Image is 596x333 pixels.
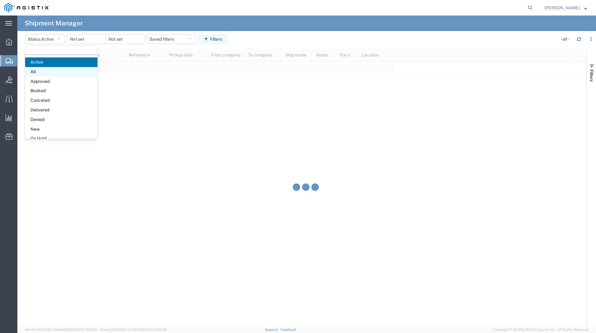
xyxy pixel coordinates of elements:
[25,124,97,134] span: New
[265,328,281,331] a: Support
[4,3,48,12] img: logo
[74,328,97,331] span: [DATE] 11:12:30
[67,34,106,44] input: Not set
[25,134,97,143] span: On Hold
[198,34,228,44] button: Filters
[544,4,587,11] button: [PERSON_NAME]
[25,86,97,96] span: Booked
[25,67,97,77] span: All
[142,328,167,331] span: [DATE] 10:20:09
[281,328,296,331] a: Feedback
[561,36,572,43] div: - of -
[100,328,167,331] span: Client: 2025.18.0-27d3021
[25,16,83,31] h4: Shipment Manager
[25,328,97,331] span: Server: 2025.18.0-d1e9a510831
[25,96,97,105] span: Canceled
[25,77,97,86] span: Approved
[106,34,144,44] input: Not set
[147,34,196,44] button: Saved filters
[41,37,54,42] span: Active
[544,4,580,11] span: Stuart Packer
[25,115,97,124] span: Denied
[25,105,97,115] span: Delivered
[493,327,589,332] span: Copyright © [DATE]-[DATE] Agistix Inc., All Rights Reserved
[589,70,594,82] span: Filters
[25,34,65,44] button: Status:Active
[25,57,97,67] span: Active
